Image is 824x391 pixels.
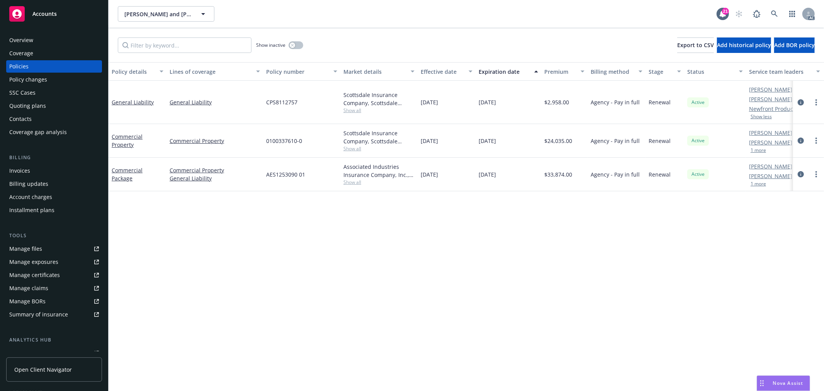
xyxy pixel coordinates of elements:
[690,171,706,178] span: Active
[767,6,782,22] a: Search
[118,6,214,22] button: [PERSON_NAME] and [PERSON_NAME]
[690,137,706,144] span: Active
[544,98,569,106] span: $2,958.00
[749,129,792,137] a: [PERSON_NAME]
[649,137,671,145] span: Renewal
[418,62,476,81] button: Effective date
[9,34,33,46] div: Overview
[588,62,646,81] button: Billing method
[118,37,251,53] input: Filter by keyword...
[421,98,438,106] span: [DATE]
[109,62,166,81] button: Policy details
[343,107,415,114] span: Show all
[591,170,640,178] span: Agency - Pay in full
[9,47,33,59] div: Coverage
[421,68,464,76] div: Effective date
[9,113,32,125] div: Contacts
[166,62,263,81] button: Lines of coverage
[677,37,714,53] button: Export to CSV
[476,62,541,81] button: Expiration date
[9,295,46,308] div: Manage BORs
[6,126,102,138] a: Coverage gap analysis
[773,380,804,386] span: Nova Assist
[421,170,438,178] span: [DATE]
[343,163,415,179] div: Associated Industries Insurance Company, Inc., AmTrust Financial Services, RT Specialty Insurance...
[343,179,415,185] span: Show all
[749,105,799,113] a: Newfront Producer
[6,60,102,73] a: Policies
[690,99,706,106] span: Active
[479,170,496,178] span: [DATE]
[9,60,29,73] div: Policies
[731,6,747,22] a: Start snowing
[6,3,102,25] a: Accounts
[170,98,260,106] a: General Liability
[774,41,815,49] span: Add BOR policy
[646,62,684,81] button: Stage
[687,68,734,76] div: Status
[6,282,102,294] a: Manage claims
[9,178,48,190] div: Billing updates
[170,137,260,145] a: Commercial Property
[256,42,285,48] span: Show inactive
[6,295,102,308] a: Manage BORs
[774,37,815,53] button: Add BOR policy
[591,137,640,145] span: Agency - Pay in full
[479,98,496,106] span: [DATE]
[6,347,102,359] a: Loss summary generator
[717,41,771,49] span: Add historical policy
[746,62,823,81] button: Service team leaders
[749,162,792,170] a: [PERSON_NAME]
[717,37,771,53] button: Add historical policy
[751,182,766,186] button: 1 more
[649,68,673,76] div: Stage
[9,165,30,177] div: Invoices
[6,308,102,321] a: Summary of insurance
[170,68,251,76] div: Lines of coverage
[9,73,47,86] div: Policy changes
[263,62,340,81] button: Policy number
[6,34,102,46] a: Overview
[343,91,415,107] div: Scottsdale Insurance Company, Scottsdale Insurance Company (Nationwide), RT Specialty Insurance S...
[751,114,772,119] button: Show less
[749,68,812,76] div: Service team leaders
[6,165,102,177] a: Invoices
[677,41,714,49] span: Export to CSV
[343,145,415,152] span: Show all
[591,98,640,106] span: Agency - Pay in full
[6,178,102,190] a: Billing updates
[6,73,102,86] a: Policy changes
[544,170,572,178] span: $33,874.00
[479,137,496,145] span: [DATE]
[343,129,415,145] div: Scottsdale Insurance Company, Scottsdale Insurance Company (Nationwide), RT Specialty Insurance S...
[749,85,792,93] a: [PERSON_NAME]
[9,269,60,281] div: Manage certificates
[751,148,766,153] button: 1 more
[591,68,634,76] div: Billing method
[340,62,418,81] button: Market details
[9,87,36,99] div: SSC Cases
[757,376,767,391] div: Drag to move
[479,68,530,76] div: Expiration date
[749,95,792,103] a: [PERSON_NAME]
[9,282,48,294] div: Manage claims
[544,137,572,145] span: $24,035.00
[6,113,102,125] a: Contacts
[749,172,792,180] a: [PERSON_NAME]
[749,6,765,22] a: Report a Bug
[6,256,102,268] a: Manage exposures
[6,191,102,203] a: Account charges
[6,204,102,216] a: Installment plans
[6,154,102,161] div: Billing
[9,191,52,203] div: Account charges
[649,170,671,178] span: Renewal
[684,62,746,81] button: Status
[757,376,810,391] button: Nova Assist
[6,243,102,255] a: Manage files
[796,98,805,107] a: circleInformation
[812,136,821,145] a: more
[9,204,54,216] div: Installment plans
[343,68,406,76] div: Market details
[266,68,329,76] div: Policy number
